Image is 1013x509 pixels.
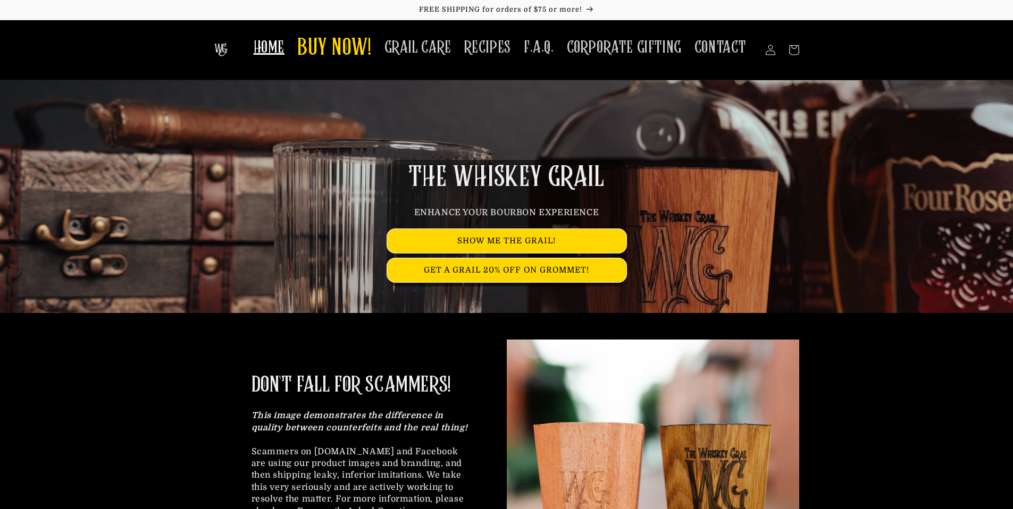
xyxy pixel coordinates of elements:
span: ENHANCE YOUR BOURBON EXPERIENCE [414,208,599,217]
strong: This image demonstrates the difference in quality between counterfeits and the real thing! [252,411,468,432]
a: BUY NOW! [291,28,378,70]
img: The Whiskey Grail [214,44,228,56]
span: GRAIL CARE [384,37,451,58]
span: CONTACT [694,37,747,58]
span: RECIPES [464,37,511,58]
a: HOME [247,31,291,64]
a: RECIPES [458,31,517,64]
p: FREE SHIPPING for orders of $75 or more! [11,5,1002,14]
span: THE WHISKEY GRAIL [408,164,604,191]
span: F.A.Q. [524,37,554,58]
a: F.A.Q. [517,31,560,64]
span: CORPORATE GIFTING [567,37,682,58]
span: HOME [254,37,284,58]
h2: DON'T FALL FOR SCAMMERS! [252,371,451,399]
a: SHOW ME THE GRAIL! [387,229,626,253]
a: GET A GRAIL 20% OFF ON GROMMET! [387,258,626,282]
span: BUY NOW! [297,34,372,63]
a: GRAIL CARE [378,31,458,64]
a: CONTACT [688,31,753,64]
a: CORPORATE GIFTING [560,31,688,64]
